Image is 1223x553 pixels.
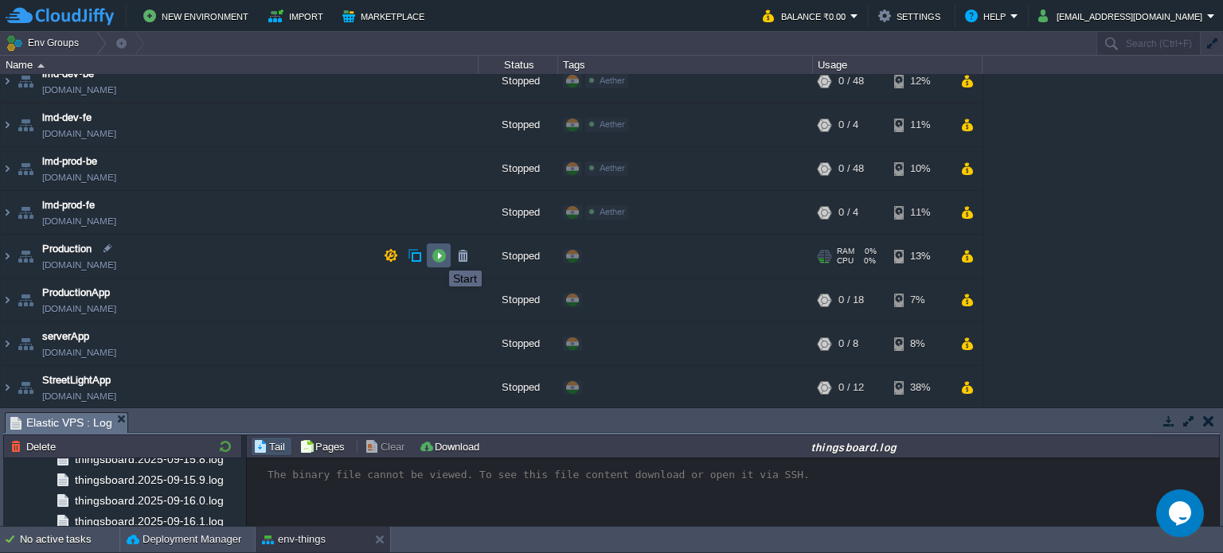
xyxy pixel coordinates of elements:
a: [DOMAIN_NAME] [42,301,116,317]
div: 0 / 48 [838,60,864,103]
a: thingsboard.2025-09-16.0.log [72,493,226,508]
button: Balance ₹0.00 [763,6,850,25]
a: StreetLightApp [42,372,111,388]
div: 7% [894,278,946,321]
a: [DOMAIN_NAME] [42,82,116,98]
span: Elastic VPS : Log [10,413,112,433]
div: No active tasks [20,527,119,552]
span: RAM [837,247,854,256]
a: lmd-prod-fe [42,197,95,213]
div: Stopped [479,147,558,190]
span: 0% [860,256,876,266]
a: lmd-prod-be [42,154,97,169]
span: Aether [600,163,625,173]
div: Usage [814,56,982,74]
button: [EMAIL_ADDRESS][DOMAIN_NAME] [1038,6,1207,25]
img: AMDAwAAAACH5BAEAAAAALAAAAAABAAEAAAICRAEAOw== [1,191,14,234]
a: [DOMAIN_NAME] [42,257,116,273]
div: 0 / 18 [838,278,864,321]
img: AMDAwAAAACH5BAEAAAAALAAAAAABAAEAAAICRAEAOw== [14,147,37,190]
button: Env Groups [6,32,84,54]
button: env-things [262,532,326,547]
div: Stopped [479,191,558,234]
img: AMDAwAAAACH5BAEAAAAALAAAAAABAAEAAAICRAEAOw== [14,235,37,278]
button: Marketplace [342,6,429,25]
div: 11% [894,103,946,146]
button: Clear [365,439,409,454]
div: 13% [894,235,946,278]
button: Download [419,439,484,454]
div: 12% [894,60,946,103]
span: Aether [600,119,625,129]
a: thingsboard.2025-09-15.8.log [72,452,226,466]
button: Import [268,6,328,25]
a: [DOMAIN_NAME] [42,169,116,185]
div: The binary file cannot be viewed. To see this file content download or open it via SSH. [268,461,1214,481]
div: Stopped [479,278,558,321]
div: Tags [559,56,812,74]
iframe: chat widget [1156,489,1207,537]
span: Aether [600,207,625,216]
img: AMDAwAAAACH5BAEAAAAALAAAAAABAAEAAAICRAEAOw== [1,103,14,146]
div: 0 / 12 [838,366,864,409]
button: Deployment Manager [127,532,241,547]
button: Delete [10,439,61,454]
div: Stopped [479,322,558,365]
div: Status [479,56,557,74]
a: lmd-dev-fe [42,110,92,126]
div: Stopped [479,60,558,103]
a: thingsboard.2025-09-15.9.log [72,473,226,487]
a: thingsboard.2025-09-16.1.log [72,514,226,528]
div: 0 / 8 [838,322,858,365]
img: AMDAwAAAACH5BAEAAAAALAAAAAABAAEAAAICRAEAOw== [14,103,37,146]
img: AMDAwAAAACH5BAEAAAAALAAAAAABAAEAAAICRAEAOw== [1,366,14,409]
img: AMDAwAAAACH5BAEAAAAALAAAAAABAAEAAAICRAEAOw== [14,60,37,103]
div: Start [453,272,478,285]
div: Stopped [479,103,558,146]
span: CPU [837,256,854,266]
button: Help [965,6,1010,25]
button: Pages [299,439,350,454]
div: thingsboard.log [490,440,1217,454]
img: AMDAwAAAACH5BAEAAAAALAAAAAABAAEAAAICRAEAOw== [1,60,14,103]
div: Stopped [479,235,558,278]
img: AMDAwAAAACH5BAEAAAAALAAAAAABAAEAAAICRAEAOw== [14,322,37,365]
img: CloudJiffy [6,6,114,26]
button: Tail [253,439,290,454]
button: Settings [878,6,945,25]
a: [DOMAIN_NAME] [42,126,116,142]
a: [DOMAIN_NAME] [42,345,116,360]
img: AMDAwAAAACH5BAEAAAAALAAAAAABAAEAAAICRAEAOw== [1,322,14,365]
div: 11% [894,191,946,234]
div: 0 / 4 [838,191,858,234]
a: ProductionApp [42,285,110,301]
span: 0% [861,247,877,256]
a: [DOMAIN_NAME] [42,213,116,229]
span: Aether [600,76,625,85]
img: AMDAwAAAACH5BAEAAAAALAAAAAABAAEAAAICRAEAOw== [1,235,14,278]
a: serverApp [42,329,89,345]
div: Name [2,56,478,74]
img: AMDAwAAAACH5BAEAAAAALAAAAAABAAEAAAICRAEAOw== [14,191,37,234]
div: 0 / 48 [838,147,864,190]
img: AMDAwAAAACH5BAEAAAAALAAAAAABAAEAAAICRAEAOw== [37,64,45,68]
div: 38% [894,366,946,409]
a: Production [42,241,92,257]
div: 0 / 4 [838,103,858,146]
div: Stopped [479,366,558,409]
a: [DOMAIN_NAME] [42,388,116,404]
img: AMDAwAAAACH5BAEAAAAALAAAAAABAAEAAAICRAEAOw== [14,278,37,321]
a: lmd-dev-be [42,66,94,82]
div: 10% [894,147,946,190]
button: New Environment [143,6,253,25]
